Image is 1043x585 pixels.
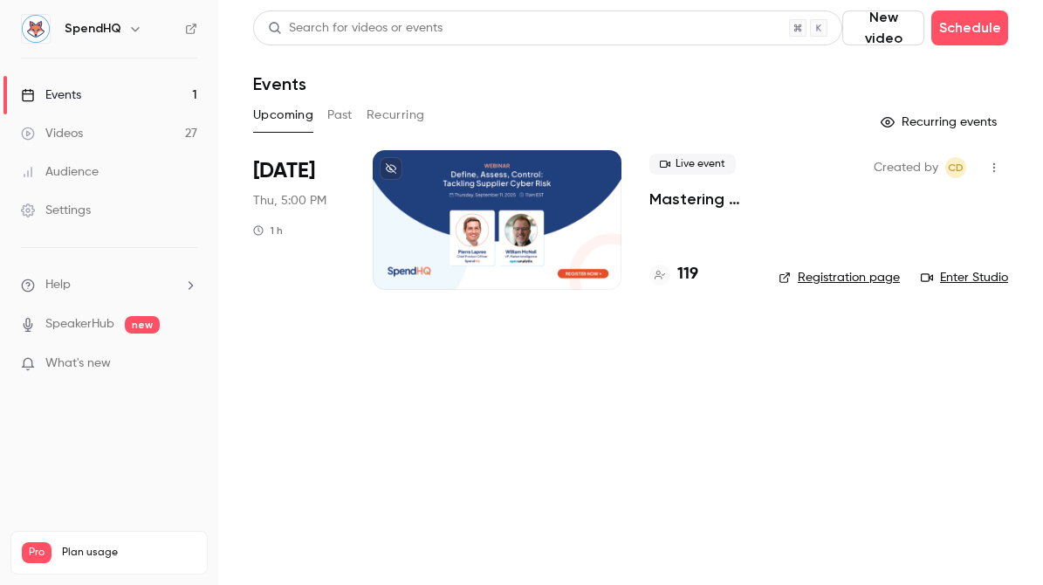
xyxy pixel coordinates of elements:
[176,356,197,372] iframe: Noticeable Trigger
[21,163,99,181] div: Audience
[22,542,51,563] span: Pro
[253,192,326,210] span: Thu, 5:00 PM
[327,101,353,129] button: Past
[253,101,313,129] button: Upcoming
[874,157,938,178] span: Created by
[779,269,900,286] a: Registration page
[125,316,160,334] span: new
[268,19,443,38] div: Search for videos or events
[921,269,1008,286] a: Enter Studio
[253,157,315,185] span: [DATE]
[22,15,50,43] img: SpendHQ
[948,157,964,178] span: CD
[65,20,121,38] h6: SpendHQ
[45,276,71,294] span: Help
[945,157,966,178] span: Colin Daymude
[45,354,111,373] span: What's new
[21,86,81,104] div: Events
[253,150,345,290] div: Sep 11 Thu, 11:00 AM (America/New York)
[931,10,1008,45] button: Schedule
[873,108,1008,136] button: Recurring events
[253,73,306,94] h1: Events
[649,189,751,210] a: Mastering Supplier Cyber Risk: From Uncertainty to Action
[842,10,924,45] button: New video
[21,276,197,294] li: help-dropdown-opener
[677,263,698,286] h4: 119
[21,202,91,219] div: Settings
[367,101,425,129] button: Recurring
[21,125,83,142] div: Videos
[649,154,736,175] span: Live event
[253,224,283,237] div: 1 h
[45,315,114,334] a: SpeakerHub
[62,546,196,560] span: Plan usage
[649,263,698,286] a: 119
